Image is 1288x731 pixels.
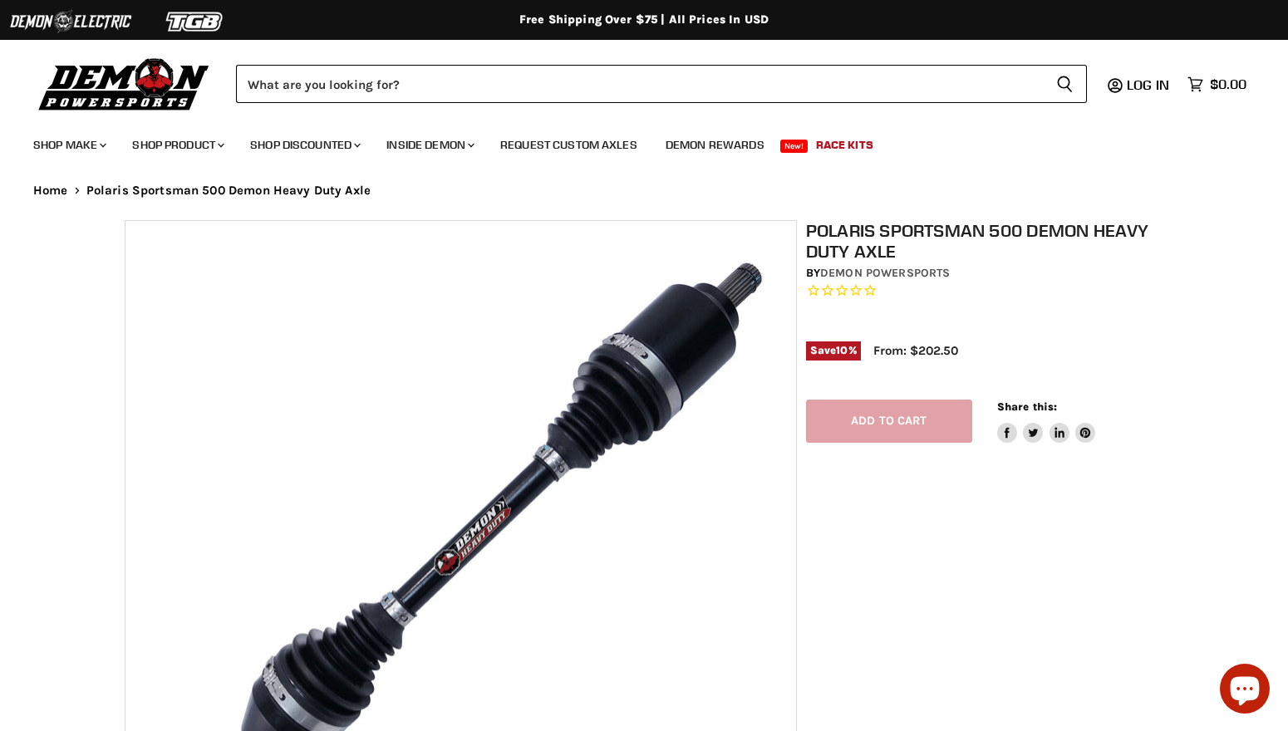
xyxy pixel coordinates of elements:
[806,220,1172,262] h1: Polaris Sportsman 500 Demon Heavy Duty Axle
[806,264,1172,282] div: by
[836,344,848,356] span: 10
[86,184,371,198] span: Polaris Sportsman 500 Demon Heavy Duty Axle
[997,400,1057,413] span: Share this:
[806,341,861,360] span: Save %
[33,54,215,113] img: Demon Powersports
[1127,76,1169,93] span: Log in
[236,65,1043,103] input: Search
[1179,72,1255,96] a: $0.00
[806,282,1172,300] span: Rated 0.0 out of 5 stars 0 reviews
[804,128,886,162] a: Race Kits
[133,6,258,37] img: TGB Logo 2
[21,128,116,162] a: Shop Make
[780,140,809,153] span: New!
[820,266,950,280] a: Demon Powersports
[997,400,1096,444] aside: Share this:
[873,343,958,358] span: From: $202.50
[653,128,777,162] a: Demon Rewards
[1215,664,1275,718] inbox-online-store-chat: Shopify online store chat
[1210,76,1246,92] span: $0.00
[1119,77,1179,92] a: Log in
[33,184,68,198] a: Home
[1043,65,1087,103] button: Search
[8,6,133,37] img: Demon Electric Logo 2
[21,121,1242,162] ul: Main menu
[374,128,484,162] a: Inside Demon
[236,65,1087,103] form: Product
[238,128,371,162] a: Shop Discounted
[488,128,650,162] a: Request Custom Axles
[120,128,234,162] a: Shop Product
